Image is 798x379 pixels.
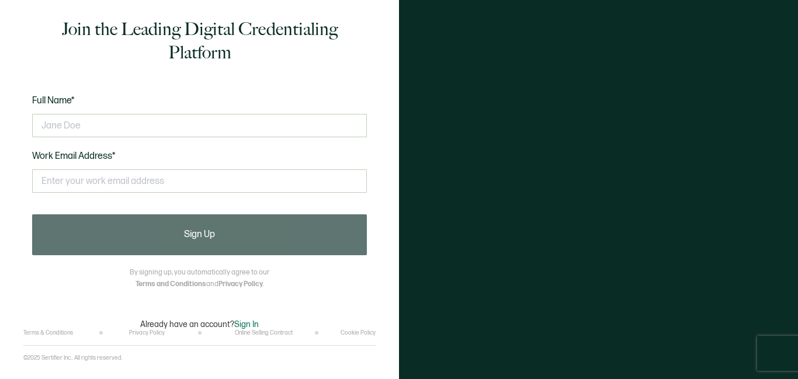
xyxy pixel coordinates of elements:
a: Privacy Policy [129,329,165,336]
p: By signing up, you automatically agree to our and . [130,267,269,290]
input: Jane Doe [32,114,367,137]
p: Already have an account? [140,319,259,329]
span: Work Email Address* [32,151,116,162]
a: Privacy Policy [218,280,263,288]
button: Sign Up [32,214,367,255]
h1: Join the Leading Digital Credentialing Platform [32,18,367,64]
a: Terms and Conditions [136,280,206,288]
p: ©2025 Sertifier Inc.. All rights reserved. [23,354,123,361]
input: Enter your work email address [32,169,367,193]
span: Full Name* [32,95,75,106]
a: Online Selling Contract [235,329,293,336]
a: Cookie Policy [341,329,376,336]
span: Sign In [234,319,259,329]
a: Terms & Conditions [23,329,73,336]
span: Sign Up [184,230,215,239]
